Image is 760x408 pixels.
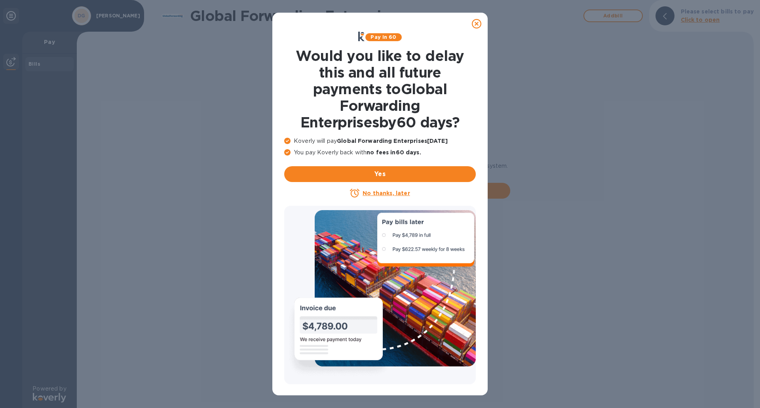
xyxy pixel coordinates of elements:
span: Yes [291,169,469,179]
b: no fees in 60 days . [367,149,421,156]
b: Global Forwarding Enterprises [DATE] [337,138,448,144]
p: Koverly will pay [284,137,476,145]
b: Pay in 60 [370,34,396,40]
p: You pay Koverly back with [284,148,476,157]
button: Yes [284,166,476,182]
u: No thanks, later [363,190,410,196]
h1: Would you like to delay this and all future payments to Global Forwarding Enterprises by 60 days ? [284,47,476,131]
